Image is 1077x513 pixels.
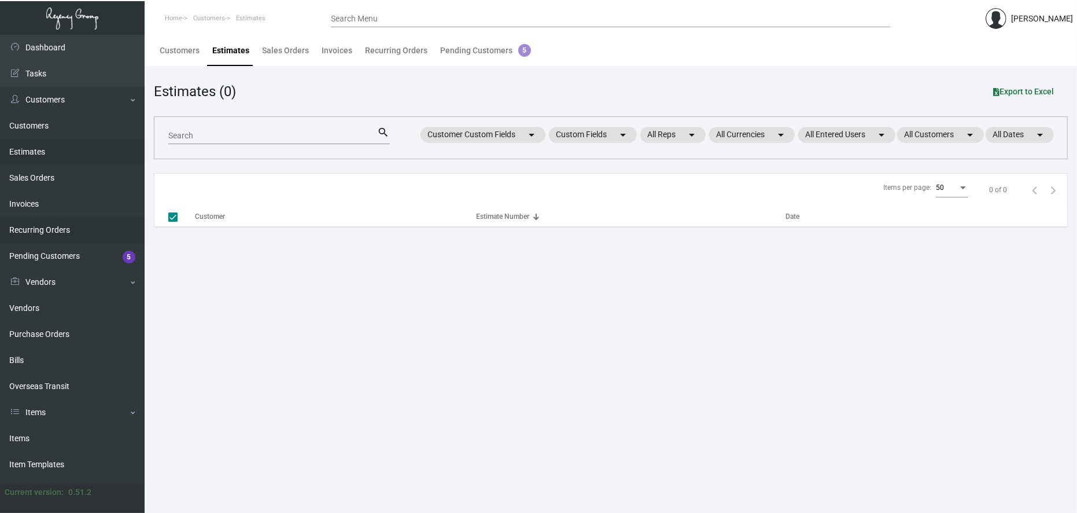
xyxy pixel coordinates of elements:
mat-icon: arrow_drop_down [963,128,977,142]
div: Sales Orders [262,45,309,57]
div: [PERSON_NAME] [1011,13,1073,25]
div: Date [786,211,800,222]
button: Next page [1044,181,1063,199]
mat-icon: arrow_drop_down [774,128,788,142]
mat-chip: All Dates [986,127,1054,143]
div: Estimate Number [476,211,529,222]
div: 0 of 0 [989,185,1007,195]
mat-icon: arrow_drop_down [685,128,699,142]
mat-icon: arrow_drop_down [1033,128,1047,142]
mat-icon: arrow_drop_down [875,128,888,142]
span: Customers [193,14,225,22]
span: Estimates [236,14,265,22]
div: Estimate Number [476,211,785,222]
span: 50 [936,184,944,192]
div: Items per page: [883,182,931,193]
mat-chip: All Customers [897,127,984,143]
div: Invoices [322,45,352,57]
div: Estimates (0) [154,81,236,102]
div: 0.51.2 [68,486,91,499]
mat-chip: All Entered Users [798,127,895,143]
div: Customers [160,45,200,57]
div: Pending Customers [440,45,531,57]
div: Date [786,211,1067,222]
img: admin@bootstrapmaster.com [986,8,1006,29]
span: Home [165,14,182,22]
button: Previous page [1026,181,1044,199]
mat-chip: Custom Fields [549,127,637,143]
span: Export to Excel [993,87,1054,96]
mat-icon: arrow_drop_down [525,128,538,142]
mat-select: Items per page: [936,184,968,192]
div: Customer [195,211,476,222]
button: Export to Excel [984,81,1063,102]
mat-chip: All Currencies [709,127,795,143]
div: Recurring Orders [365,45,427,57]
mat-chip: All Reps [640,127,706,143]
mat-icon: arrow_drop_down [616,128,630,142]
div: Estimates [212,45,249,57]
div: Customer [195,211,225,222]
mat-chip: Customer Custom Fields [421,127,545,143]
div: Current version: [5,486,64,499]
mat-icon: search [378,126,390,140]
